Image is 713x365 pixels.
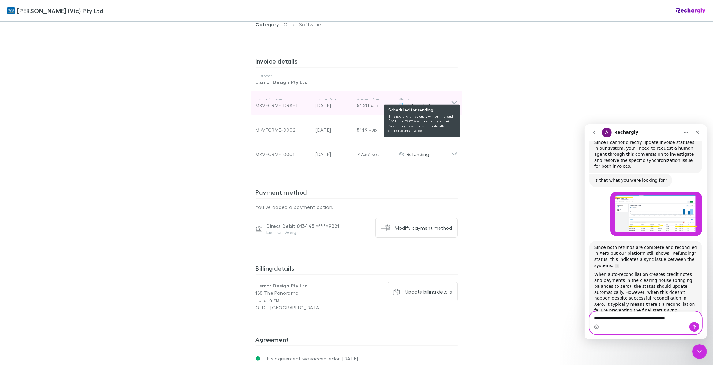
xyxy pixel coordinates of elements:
p: [DATE] [316,126,352,133]
p: Amount Due [357,97,394,102]
button: Modify payment method [375,218,458,238]
p: Lismor Design Pty Ltd [256,78,458,86]
p: Customer [256,74,458,78]
span: AUD [372,152,380,157]
button: Emoji picker [9,200,14,205]
span: Scheduled [407,102,430,108]
textarea: Message… [5,187,117,198]
div: When auto-reconciliation creates credit notes and payments in the clearing house (bringing balanc... [10,147,113,189]
img: William Buck (Vic) Pty Ltd's Logo [7,7,15,14]
div: Rechargly says… [5,117,117,227]
h3: Payment method [256,188,458,198]
a: Source reference 11634841: [30,139,35,144]
button: Update billing details [388,282,458,301]
p: Direct Debit 013445 ***** 9021 [267,223,340,229]
span: 77.37 [357,151,370,157]
div: MKVFCRME-0001 [256,151,311,158]
span: AUD [370,104,379,108]
div: MKVFCRME-DRAFT [256,102,311,109]
button: Send a message… [105,198,115,207]
img: Rechargly Logo [676,8,706,14]
p: [DATE] [316,151,352,158]
p: QLD - [GEOGRAPHIC_DATA] [256,304,357,311]
h3: Invoice details [256,57,458,67]
div: Since both refunds are complete and reconciled in Xero but our platform still shows "Refunding" s... [5,117,117,226]
p: This agreement was accepted on [DATE] . [260,356,359,362]
iframe: Intercom live chat [585,124,707,339]
p: Invoice Number [256,97,311,102]
span: AUD [369,128,377,133]
div: MKVFCRME-0002 [256,126,311,133]
p: Lismor Design [267,229,340,235]
div: Since both refunds are complete and reconciled in Xero but our platform still shows "Refunding" s... [10,120,113,144]
span: Category [256,21,284,27]
span: 51.19 [357,127,368,133]
p: 168 The Panorama [256,289,357,297]
p: Invoice Date [316,97,352,102]
span: Cloud Software [284,21,321,27]
span: 51.20 [357,102,369,108]
h3: Billing details [256,265,458,274]
img: Modify payment method's Logo [381,223,390,233]
iframe: Intercom live chat [692,344,707,359]
div: MKVFCRME-0002[DATE]51.19 AUDPaid [251,115,462,140]
p: Tallai 4213 [256,297,357,304]
span: Refunding [407,151,429,157]
p: Status [399,97,451,102]
span: [PERSON_NAME] (Vic) Pty Ltd [17,6,103,15]
div: Modify payment method [395,225,452,231]
h3: Agreement [256,336,458,345]
div: MKVFCRME-0001[DATE]77.37 AUDRefunding [251,140,462,164]
p: Lismor Design Pty Ltd [256,282,357,289]
div: Update billing details [406,289,452,295]
div: Invoice NumberMKVFCRME-DRAFTInvoice Date[DATE]Amount Due51.20 AUDStatus [251,91,462,115]
p: [DATE] [316,102,352,109]
span: Paid [407,127,416,133]
p: You’ve added a payment option. [256,203,458,211]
